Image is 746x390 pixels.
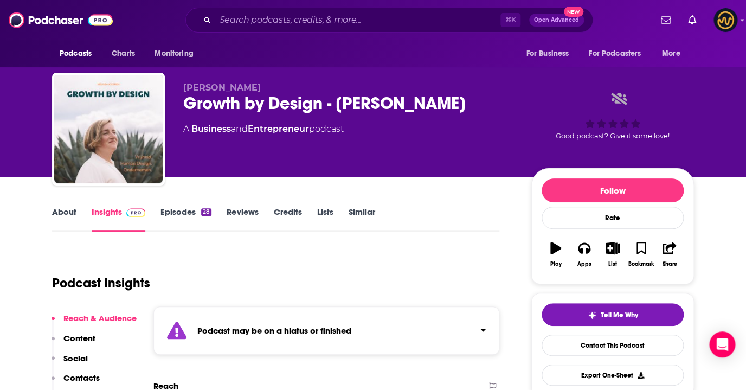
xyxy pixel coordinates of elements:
[588,311,596,319] img: tell me why sparkle
[201,208,211,216] div: 28
[662,261,677,267] div: Share
[153,306,499,355] section: Click to expand status details
[92,207,145,232] a: InsightsPodchaser Pro
[713,8,737,32] img: User Profile
[534,17,579,23] span: Open Advanced
[248,124,309,134] a: Entrepreneur
[542,235,570,274] button: Play
[52,333,95,353] button: Content
[231,124,248,134] span: and
[185,8,593,33] div: Search podcasts, credits, & more...
[709,331,735,357] div: Open Intercom Messenger
[126,208,145,217] img: Podchaser Pro
[63,313,137,323] p: Reach & Audience
[526,46,569,61] span: For Business
[105,43,142,64] a: Charts
[52,275,150,291] h1: Podcast Insights
[564,7,583,17] span: New
[684,11,700,29] a: Show notifications dropdown
[655,235,684,274] button: Share
[550,261,562,267] div: Play
[713,8,737,32] button: Show profile menu
[542,365,684,386] button: Export One-Sheet
[63,333,95,343] p: Content
[500,13,520,27] span: ⌘ K
[542,178,684,202] button: Follow
[608,261,617,267] div: List
[582,43,657,64] button: open menu
[63,373,100,383] p: Contacts
[60,46,92,61] span: Podcasts
[542,335,684,356] a: Contact This Podcast
[183,82,261,93] span: [PERSON_NAME]
[627,235,655,274] button: Bookmark
[54,75,163,183] img: Growth by Design - Melissa Jozefien
[542,207,684,229] div: Rate
[160,207,211,232] a: Episodes28
[657,11,675,29] a: Show notifications dropdown
[556,132,670,140] span: Good podcast? Give it some love!
[531,82,694,150] div: Good podcast? Give it some love!
[570,235,598,274] button: Apps
[9,10,113,30] img: Podchaser - Follow, Share and Rate Podcasts
[52,207,76,232] a: About
[52,43,106,64] button: open menu
[654,43,694,64] button: open menu
[348,207,375,232] a: Similar
[589,46,641,61] span: For Podcasters
[147,43,207,64] button: open menu
[317,207,333,232] a: Lists
[191,124,231,134] a: Business
[183,123,344,136] div: A podcast
[577,261,591,267] div: Apps
[215,11,500,29] input: Search podcasts, credits, & more...
[601,311,638,319] span: Tell Me Why
[529,14,584,27] button: Open AdvancedNew
[52,313,137,333] button: Reach & Audience
[518,43,582,64] button: open menu
[197,325,351,336] strong: Podcast may be on a hiatus or finished
[628,261,654,267] div: Bookmark
[52,353,88,373] button: Social
[599,235,627,274] button: List
[713,8,737,32] span: Logged in as LowerStreet
[112,46,135,61] span: Charts
[155,46,193,61] span: Monitoring
[227,207,258,232] a: Reviews
[662,46,680,61] span: More
[63,353,88,363] p: Social
[542,303,684,326] button: tell me why sparkleTell Me Why
[273,207,301,232] a: Credits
